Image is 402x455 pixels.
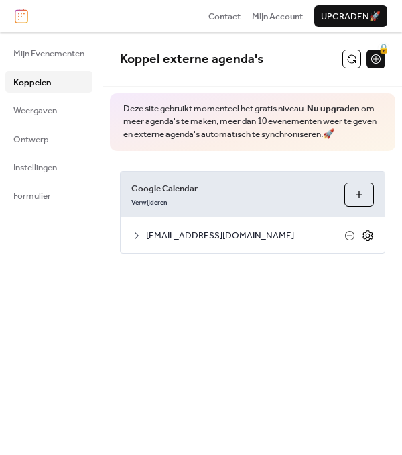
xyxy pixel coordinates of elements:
a: Mijn Evenementen [5,42,92,64]
span: Koppel externe agenda's [120,47,263,72]
a: Nu upgraden [307,100,360,117]
span: Formulier [13,189,51,203]
span: Google Calendar [131,182,334,195]
a: Ontwerp [5,128,92,150]
span: Instellingen [13,161,57,174]
a: Instellingen [5,156,92,178]
span: Verwijderen [131,199,167,208]
span: Mijn Account [252,10,303,23]
a: Koppelen [5,71,92,93]
button: Upgraden🚀 [314,5,387,27]
span: Deze site gebruikt momenteel het gratis niveau. om meer agenda's te maken, meer dan 10 evenemente... [123,103,382,141]
span: Contact [208,10,241,23]
a: Mijn Account [252,9,303,23]
span: Upgraden 🚀 [321,10,381,23]
span: Mijn Evenementen [13,47,84,60]
span: Weergaven [13,104,57,117]
span: Koppelen [13,76,51,89]
a: Contact [208,9,241,23]
img: logo [15,9,28,23]
a: Formulier [5,185,92,206]
span: [EMAIL_ADDRESS][DOMAIN_NAME] [146,229,344,242]
span: Ontwerp [13,133,49,146]
a: Weergaven [5,99,92,121]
